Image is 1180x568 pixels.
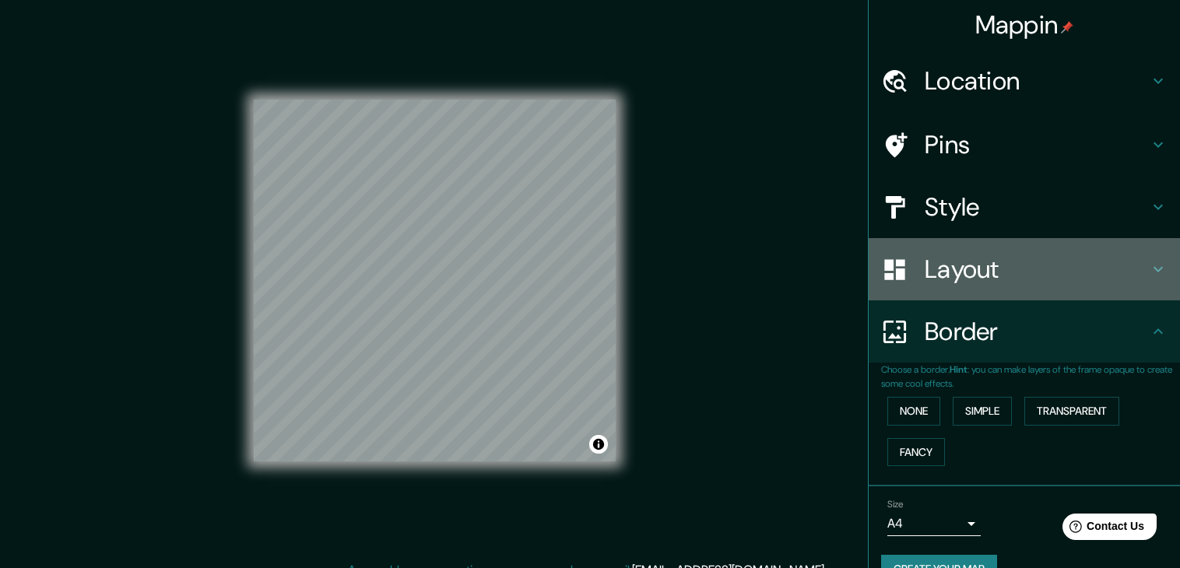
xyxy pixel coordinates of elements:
h4: Border [925,316,1149,347]
button: Simple [953,397,1012,426]
button: Toggle attribution [589,435,608,454]
p: Choose a border. : you can make layers of the frame opaque to create some cool effects. [881,363,1180,391]
div: Style [869,176,1180,238]
h4: Location [925,65,1149,96]
div: Layout [869,238,1180,300]
iframe: Help widget launcher [1041,507,1163,551]
div: Border [869,300,1180,363]
h4: Layout [925,254,1149,285]
canvas: Map [254,100,616,461]
button: None [887,397,940,426]
button: Transparent [1024,397,1119,426]
div: A4 [887,511,981,536]
div: Pins [869,114,1180,176]
button: Fancy [887,438,945,467]
h4: Mappin [975,9,1074,40]
label: Size [887,498,904,511]
h4: Pins [925,129,1149,160]
b: Hint [950,363,968,376]
h4: Style [925,191,1149,223]
div: Location [869,50,1180,112]
img: pin-icon.png [1061,21,1073,33]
